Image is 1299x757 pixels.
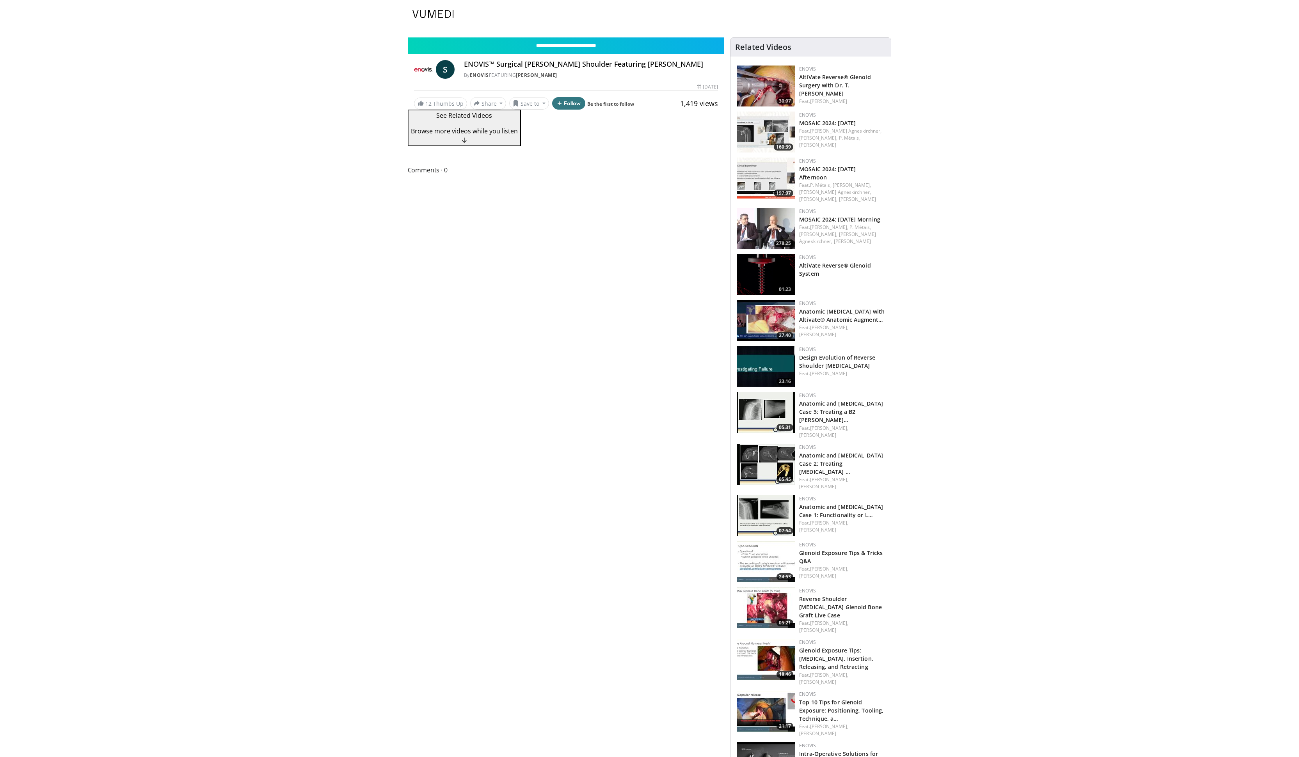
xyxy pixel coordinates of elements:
[799,519,885,534] div: Feat.
[587,101,634,107] a: Be the first to follow
[737,444,795,485] a: 05:45
[737,208,795,249] img: 5461eadd-f547-40e8-b3ef-9b1f03cde6d9.150x105_q85_crop-smart_upscale.jpg
[509,97,549,110] button: Save to
[799,142,836,148] a: [PERSON_NAME]
[737,541,795,582] img: bf8effb0-6957-4f78-8b5b-2ac1d14d1314.150x105_q85_crop-smart_upscale.jpg
[834,238,871,245] a: [PERSON_NAME]
[810,519,848,526] a: [PERSON_NAME],
[777,424,793,431] span: 05:31
[737,66,795,106] img: 1db4e5eb-402e-472b-8902-a12433474048.150x105_q85_crop-smart_upscale.jpg
[737,587,795,628] img: 07b1e72d-c8de-4bb7-9a96-5ff5c9055c71.150x105_q85_crop-smart_upscale.jpg
[737,392,795,433] a: 05:31
[411,111,518,120] p: See Related Videos
[777,378,793,385] span: 23:16
[810,224,848,230] a: [PERSON_NAME],
[799,620,885,634] div: Feat.
[552,97,586,110] button: Follow
[799,224,885,245] div: Feat.
[411,127,518,135] span: Browse more videos while you listen
[408,110,521,146] button: See Related Videos Browse more videos while you listen
[464,60,718,69] h4: ENOVIS™ Surgical [PERSON_NAME] Shoulder Featuring [PERSON_NAME]
[799,189,871,195] a: [PERSON_NAME] Agneskirchner,
[737,495,795,536] a: 07:54
[777,723,793,730] span: 21:17
[799,425,885,439] div: Feat.
[777,332,793,339] span: 27:40
[799,647,873,670] a: Glenoid Exposure Tips: [MEDICAL_DATA], Insertion, Releasing, and Retracting
[799,742,816,749] a: Enovis
[799,400,883,424] a: Anatomic and [MEDICAL_DATA] Case 3: Treating a B2 [PERSON_NAME]…
[737,66,795,106] a: 30:07
[737,691,795,732] a: 21:17
[737,208,795,249] a: 278:25
[810,425,848,431] a: [PERSON_NAME],
[810,620,848,626] a: [PERSON_NAME],
[799,262,871,277] a: AltiVate Reverse® Glenoid System
[737,541,795,582] a: 24:53
[810,324,848,331] a: [PERSON_NAME],
[799,66,816,72] a: Enovis
[777,573,793,580] span: 24:53
[799,451,885,475] h3: Anatomic and Reverse Shoulder Replacement Case 2: Treating Nonunion vs Malunion Fractures
[810,98,847,105] a: [PERSON_NAME]
[777,98,793,105] span: 30:07
[799,691,816,697] a: Enovis
[799,527,836,533] a: [PERSON_NAME]
[799,639,816,645] a: Enovis
[810,182,832,188] a: P. Métais,
[777,476,793,483] span: 05:45
[799,300,816,307] a: Enovis
[737,495,795,536] img: c576748b-55b4-40a4-a995-59f86c4f929e.150x105_q85_crop-smart_upscale.jpg
[799,723,885,737] div: Feat.
[799,730,836,737] a: [PERSON_NAME]
[799,392,816,399] a: Enovis
[799,549,883,565] a: Glenoid Exposure Tips & Tricks Q&A
[680,99,718,108] span: 1,419 views
[799,698,885,722] h3: Top 10 Tips for Glenoid Exposure: Positioning, Tooling, Technique, and More
[799,483,836,490] a: [PERSON_NAME]
[799,627,836,633] a: [PERSON_NAME]
[436,60,455,79] a: S
[737,691,795,732] img: dfc1435d-5ec1-4a3e-b9f1-1b7b26ebda4e.150x105_q85_crop-smart_upscale.jpg
[799,444,816,450] a: Enovis
[799,566,885,580] div: Feat.
[799,573,836,579] a: [PERSON_NAME]
[799,182,885,203] div: Feat.
[799,165,856,181] a: MOSAIC 2024: [DATE] Afternoon
[737,639,795,680] a: 18:46
[777,286,793,293] span: 01:23
[737,254,795,295] img: 5c1caa1d-9170-4353-b546-f3bbd9b198c6.png.150x105_q85_crop-smart_upscale.png
[799,158,816,164] a: Enovis
[697,83,718,90] div: [DATE]
[737,112,795,152] a: 160:39
[737,587,795,628] a: 05:21
[799,495,816,502] a: Enovis
[799,502,885,519] h3: Anatomic and Reverse Shoulder Replacement Case 1: Functionality or Longevity?
[799,135,837,141] a: [PERSON_NAME],
[470,97,506,110] button: Share
[799,346,816,353] a: Enovis
[799,307,885,323] h3: Anatomic Total Shoulder Arthroplasty with Altivate® Anatomic Augmented Glenoid
[464,72,718,79] div: By FEATURING
[810,672,848,678] a: [PERSON_NAME],
[799,119,856,127] a: MOSAIC 2024: [DATE]
[839,135,860,141] a: P. Métais,
[799,354,875,369] a: Design Evolution of Reverse Shoulder [MEDICAL_DATA]
[737,300,795,341] a: 27:40
[799,254,816,261] a: Enovis
[799,541,816,548] a: Enovis
[799,73,871,97] a: AltiVate Reverse® Glenoid Surgery with Dr. T. [PERSON_NAME]
[799,324,885,338] div: Feat.
[799,231,837,238] a: [PERSON_NAME],
[737,346,795,387] img: ec81bdd0-d488-4c62-a00f-ba114bf6475a.150x105_q85_crop-smart_upscale.jpg
[810,723,848,730] a: [PERSON_NAME],
[799,672,885,686] div: Feat.
[799,128,885,149] div: Feat.
[799,432,836,438] a: [PERSON_NAME]
[799,308,885,323] a: Anatomic [MEDICAL_DATA] with Altivate® Anatomic Augment…
[810,128,882,134] a: [PERSON_NAME] Agneskirchner,
[425,100,432,107] span: 12
[799,679,836,685] a: [PERSON_NAME]
[799,370,885,377] div: Feat.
